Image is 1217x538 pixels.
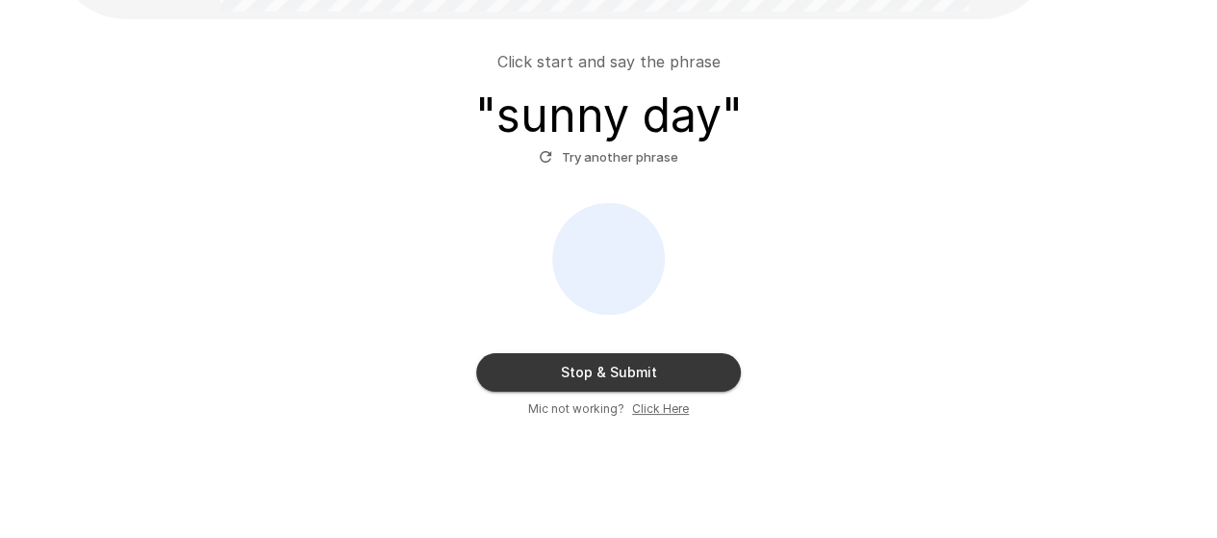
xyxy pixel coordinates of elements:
button: Stop & Submit [476,353,741,392]
span: Mic not working? [528,399,624,419]
p: Click start and say the phrase [497,50,721,73]
h3: " sunny day " [475,89,743,142]
button: Try another phrase [534,142,683,172]
u: Click Here [632,401,689,416]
